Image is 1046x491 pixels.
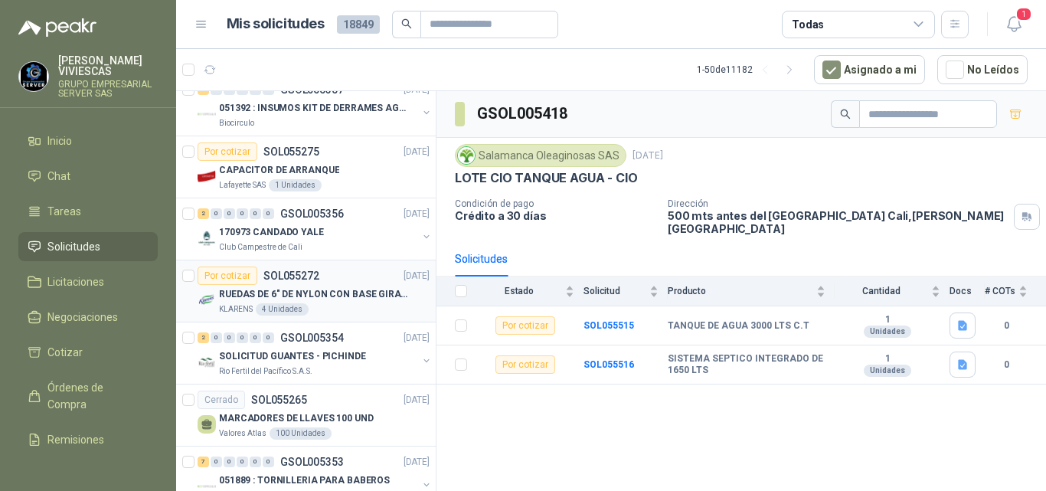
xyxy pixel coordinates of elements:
[198,291,216,309] img: Company Logo
[583,277,668,306] th: Solicitud
[219,287,410,302] p: RUEDAS DE 6" DE NYLON CON BASE GIRATORIA EN ACERO INOXIDABLE
[198,332,209,343] div: 2
[219,303,253,316] p: KLARENS
[280,84,344,95] p: GSOL005357
[835,314,940,326] b: 1
[58,55,158,77] p: [PERSON_NAME] VIVIESCAS
[583,359,634,370] a: SOL055516
[458,147,475,164] img: Company Logo
[227,13,325,35] h1: Mis solicitudes
[47,431,104,448] span: Remisiones
[198,205,433,254] a: 2 0 0 0 0 0 GSOL005356[DATE] Company Logo170973 CANDADO YALEClub Campestre de Cali
[840,109,851,119] span: search
[404,331,430,345] p: [DATE]
[633,149,663,163] p: [DATE]
[269,179,322,191] div: 1 Unidades
[455,198,655,209] p: Condición de pago
[263,208,274,219] div: 0
[251,394,307,405] p: SOL055265
[583,320,634,331] a: SOL055515
[668,320,809,332] b: TANQUE DE AGUA 3000 LTS C.T
[219,225,324,240] p: 170973 CANDADO YALE
[495,355,555,374] div: Por cotizar
[47,273,104,290] span: Licitaciones
[792,16,824,33] div: Todas
[198,267,257,285] div: Por cotizar
[47,238,100,255] span: Solicitudes
[18,18,96,37] img: Logo peakr
[198,105,216,123] img: Company Logo
[219,411,374,426] p: MARCADORES DE LLAVES 100 UND
[937,55,1028,84] button: No Leídos
[219,179,266,191] p: Lafayette SAS
[198,167,216,185] img: Company Logo
[224,208,235,219] div: 0
[985,277,1046,306] th: # COTs
[263,270,319,281] p: SOL055272
[176,385,436,447] a: CerradoSOL055265[DATE] MARCADORES DE LLAVES 100 UNDValores Atlas100 Unidades
[404,207,430,221] p: [DATE]
[18,232,158,261] a: Solicitudes
[864,326,911,338] div: Unidades
[18,126,158,155] a: Inicio
[404,393,430,408] p: [DATE]
[477,102,570,126] h3: GSOL005418
[47,133,72,149] span: Inicio
[18,267,158,296] a: Licitaciones
[864,365,911,377] div: Unidades
[697,57,802,82] div: 1 - 50 de 11182
[18,162,158,191] a: Chat
[835,353,940,365] b: 1
[263,457,274,467] div: 0
[455,144,626,167] div: Salamanca Oleaginosas SAS
[211,208,222,219] div: 0
[668,198,1008,209] p: Dirección
[668,209,1008,235] p: 500 mts antes del [GEOGRAPHIC_DATA] Cali , [PERSON_NAME][GEOGRAPHIC_DATA]
[985,319,1028,333] b: 0
[280,332,344,343] p: GSOL005354
[18,197,158,226] a: Tareas
[476,277,583,306] th: Estado
[176,136,436,198] a: Por cotizarSOL055275[DATE] Company LogoCAPACITOR DE ARRANQUELafayette SAS1 Unidades
[198,391,245,409] div: Cerrado
[237,457,248,467] div: 0
[985,358,1028,372] b: 0
[219,365,312,378] p: Rio Fertil del Pacífico S.A.S.
[47,379,143,413] span: Órdenes de Compra
[198,457,209,467] div: 7
[250,457,261,467] div: 0
[455,170,637,186] p: LOTE CIO TANQUE AGUA - CIO
[263,146,319,157] p: SOL055275
[1000,11,1028,38] button: 1
[224,332,235,343] div: 0
[224,457,235,467] div: 0
[219,117,254,129] p: Biocirculo
[814,55,925,84] button: Asignado a mi
[18,373,158,419] a: Órdenes de Compra
[401,18,412,29] span: search
[211,332,222,343] div: 0
[835,286,928,296] span: Cantidad
[198,353,216,372] img: Company Logo
[47,344,83,361] span: Cotizar
[404,269,430,283] p: [DATE]
[250,332,261,343] div: 0
[495,316,555,335] div: Por cotizar
[219,473,390,488] p: 051889 : TORNILLERIA PARA BABEROS
[211,457,222,467] div: 0
[198,329,433,378] a: 2 0 0 0 0 0 GSOL005354[DATE] Company LogoSOLICITUD GUANTES - PICHINDERio Fertil del Pacífico S.A.S.
[18,303,158,332] a: Negociaciones
[668,286,813,296] span: Producto
[18,425,158,454] a: Remisiones
[263,332,274,343] div: 0
[256,303,309,316] div: 4 Unidades
[280,208,344,219] p: GSOL005356
[583,286,646,296] span: Solicitud
[19,62,48,91] img: Company Logo
[219,163,339,178] p: CAPACITOR DE ARRANQUE
[455,250,508,267] div: Solicitudes
[404,455,430,470] p: [DATE]
[219,241,302,254] p: Club Campestre de Cali
[237,208,248,219] div: 0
